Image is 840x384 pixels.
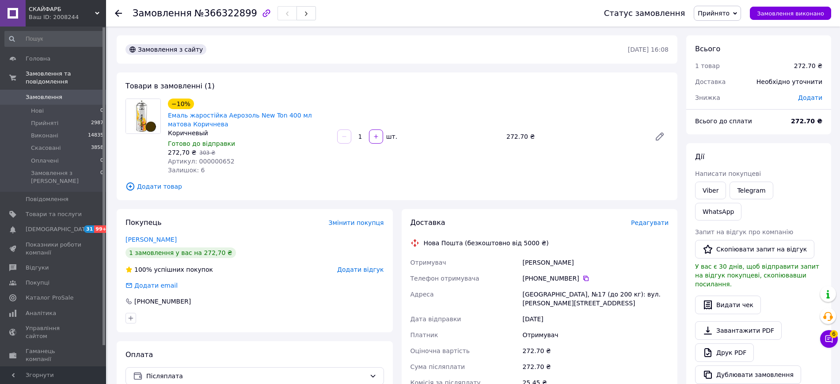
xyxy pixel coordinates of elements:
span: Товари в замовленні (1) [125,82,215,90]
div: шт. [384,132,398,141]
span: Артикул: 000000652 [168,158,235,165]
span: Залишок: 6 [168,167,205,174]
button: Дублювати замовлення [695,365,801,384]
span: Платник [410,331,438,338]
span: Оплачені [31,157,59,165]
div: [GEOGRAPHIC_DATA], №17 (до 200 кг): вул. [PERSON_NAME][STREET_ADDRESS] [521,286,670,311]
span: 14835 [88,132,103,140]
span: 272,70 ₴ [168,149,196,156]
div: 1 замовлення у вас на 272,70 ₴ [125,247,236,258]
span: Замовлення з [PERSON_NAME] [31,169,100,185]
a: [PERSON_NAME] [125,236,177,243]
a: Емаль жаростійка Аерозоль New Ton 400 мл матова Коричнева [168,112,312,128]
span: Каталог ProSale [26,294,73,302]
span: 0 [100,169,103,185]
div: [DATE] [521,311,670,327]
span: Скасовані [31,144,61,152]
span: Повідомлення [26,195,68,203]
div: Нова Пошта (безкоштовно від 5000 ₴) [422,239,551,247]
img: Емаль жаростійка Аерозоль New Ton 400 мл матова Коричнева [126,99,160,133]
div: Статус замовлення [604,9,685,18]
span: Замовлення [26,93,62,101]
span: Показники роботи компанії [26,241,82,257]
div: Додати email [133,281,179,290]
div: 272.70 ₴ [503,130,647,143]
div: 272.70 ₴ [521,359,670,375]
div: Ваш ID: 2008244 [29,13,106,21]
span: Змінити покупця [329,219,384,226]
button: Замовлення виконано [750,7,831,20]
span: 2987 [91,119,103,127]
button: Скопіювати запит на відгук [695,240,814,259]
span: Управління сайтом [26,324,82,340]
span: Прийнято [698,10,730,17]
span: Додати [798,94,822,101]
div: [PHONE_NUMBER] [133,297,192,306]
span: Аналітика [26,309,56,317]
div: Замовлення з сайту [125,44,206,55]
span: Відгуки [26,264,49,272]
span: Післяплата [146,371,366,381]
span: 0 [100,107,103,115]
span: СКАЙФАРБ [29,5,95,13]
a: Telegram [730,182,773,199]
div: −10% [168,99,194,109]
time: [DATE] 16:08 [628,46,669,53]
span: Готово до відправки [168,140,235,147]
span: Гаманець компанії [26,347,82,363]
span: Виконані [31,132,58,140]
span: Товари та послуги [26,210,82,218]
span: Доставка [695,78,726,85]
div: Повернутися назад [115,9,122,18]
span: Дата відправки [410,316,461,323]
a: WhatsApp [695,203,741,221]
span: Всього до сплати [695,118,752,125]
span: У вас є 30 днів, щоб відправити запит на відгук покупцеві, скопіювавши посилання. [695,263,819,288]
span: Доставка [410,218,445,227]
span: Сума післяплати [410,363,465,370]
span: Нові [31,107,44,115]
span: Оплата [125,350,153,359]
span: Замовлення [133,8,192,19]
div: [PHONE_NUMBER] [522,274,669,283]
button: Видати чек [695,296,761,314]
span: Запит на відгук про компанію [695,228,793,236]
a: Завантажити PDF [695,321,782,340]
span: 100% [134,266,152,273]
span: 1 товар [695,62,720,69]
div: 272.70 ₴ [794,61,822,70]
input: Пошук [4,31,104,47]
span: Покупці [26,279,49,287]
div: Коричневый [168,129,330,137]
span: Прийняті [31,119,58,127]
span: 303 ₴ [199,150,215,156]
span: 6 [830,330,838,338]
span: Замовлення та повідомлення [26,70,106,86]
div: успішних покупок [125,265,213,274]
span: №366322899 [194,8,257,19]
div: [PERSON_NAME] [521,255,670,270]
div: Необхідно уточнити [751,72,828,91]
button: Чат з покупцем6 [820,330,838,348]
b: 272.70 ₴ [791,118,822,125]
span: Знижка [695,94,720,101]
div: 272.70 ₴ [521,343,670,359]
span: Додати відгук [337,266,384,273]
div: Додати email [125,281,179,290]
span: 0 [100,157,103,165]
span: Дії [695,152,704,161]
span: Всього [695,45,720,53]
span: Замовлення виконано [757,10,824,17]
span: 3858 [91,144,103,152]
span: 31 [84,225,94,233]
span: [DEMOGRAPHIC_DATA] [26,225,91,233]
span: Написати покупцеві [695,170,761,177]
span: Отримувач [410,259,446,266]
a: Редагувати [651,128,669,145]
a: Друк PDF [695,343,754,362]
span: Адреса [410,291,434,298]
span: Редагувати [631,219,669,226]
div: Отримувач [521,327,670,343]
span: Телефон отримувача [410,275,479,282]
span: Покупець [125,218,162,227]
